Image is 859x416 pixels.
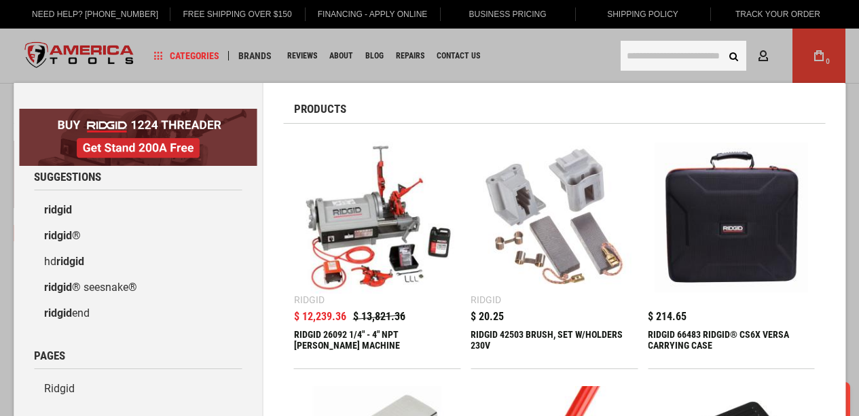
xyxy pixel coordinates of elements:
a: ridgid [34,197,242,223]
img: RIDGID 66483 RIDGID® CS6X VERSA CARRYING CASE [655,141,808,294]
span: Pages [34,350,65,362]
span: $ 12,239.36 [294,311,346,322]
img: RIDGID 26092 1/4 [301,141,454,294]
a: Ridgid [34,376,242,402]
button: Open LiveChat chat widget [156,18,172,34]
a: Categories [148,47,225,65]
span: $ 13,821.36 [353,311,405,322]
div: Ridgid [294,295,325,305]
img: RIDGID 42503 BRUSH, SET W/HOLDERS 230V [477,141,631,294]
div: Ridgid [471,295,501,305]
span: $ 214.65 [648,311,687,322]
span: Products [294,103,346,115]
a: RIDGID 26092 1/4 Ridgid $ 13,821.36 $ 12,239.36 RIDGID 26092 1/4" - 4" NPT [PERSON_NAME] MACHINE [294,134,461,368]
b: ridgid [44,281,72,294]
a: RIDGID 42503 BRUSH, SET W/HOLDERS 230V Ridgid $ 20.25 RIDGID 42503 BRUSH, SET W/HOLDERS 230V [471,134,638,368]
img: BOGO: Buy RIDGID® 1224 Threader, Get Stand 200A Free! [19,109,257,166]
span: Categories [154,51,219,60]
b: ridgid [44,229,72,242]
span: Suggestions [34,171,101,183]
a: ridgid® seesnake® [34,275,242,300]
span: $ 20.25 [471,311,504,322]
b: ridgid [44,203,72,216]
a: Brands [232,47,278,65]
span: Brands [238,51,272,60]
a: RIDGID 66483 RIDGID® CS6X VERSA CARRYING CASE $ 214.65 RIDGID 66483 RIDGID® CS6X VERSA CARRYING CASE [648,134,815,368]
button: Search [720,43,746,69]
a: ridgid® [34,223,242,249]
a: BOGO: Buy RIDGID® 1224 Threader, Get Stand 200A Free! [19,109,257,119]
div: RIDGID 26092 1/4 [294,329,461,362]
a: hdridgid [34,249,242,275]
a: ridgidend [34,300,242,326]
div: RIDGID 42503 BRUSH, SET W/HOLDERS 230V [471,329,638,362]
b: ridgid [56,255,84,268]
b: ridgid [44,307,72,319]
p: We're away right now. Please check back later! [19,20,153,31]
div: RIDGID 66483 RIDGID® CS6X VERSA CARRYING CASE [648,329,815,362]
